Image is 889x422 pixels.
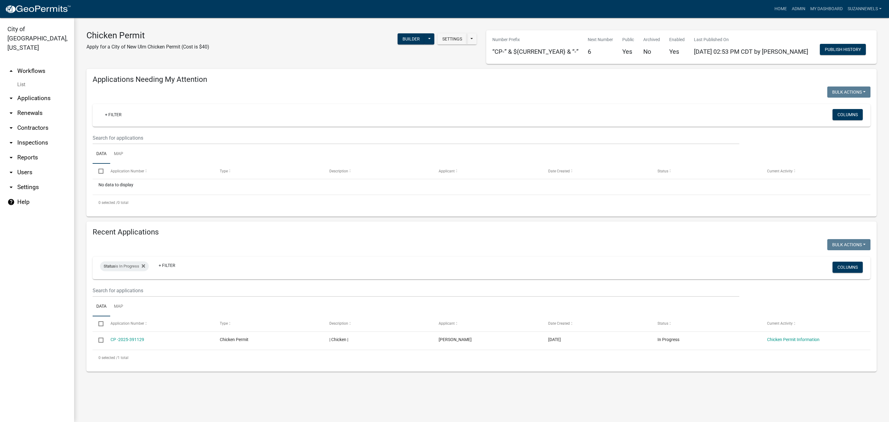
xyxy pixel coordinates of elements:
[111,169,144,173] span: Application Number
[827,239,870,250] button: Bulk Actions
[111,321,144,326] span: Application Number
[433,164,542,179] datatable-header-cell: Applicant
[588,36,613,43] p: Next Number
[433,316,542,331] datatable-header-cell: Applicant
[329,337,348,342] span: | Chicken |
[214,164,323,179] datatable-header-cell: Type
[761,164,870,179] datatable-header-cell: Current Activity
[772,3,789,15] a: Home
[643,36,660,43] p: Archived
[214,316,323,331] datatable-header-cell: Type
[93,195,870,210] div: 0 total
[93,228,870,237] h4: Recent Applications
[492,36,578,43] p: Number Prefix
[93,350,870,365] div: 1 total
[220,337,248,342] span: Chicken Permit
[323,316,433,331] datatable-header-cell: Description
[93,316,104,331] datatable-header-cell: Select
[93,75,870,84] h4: Applications Needing My Attention
[669,36,685,43] p: Enabled
[329,169,348,173] span: Description
[7,109,15,117] i: arrow_drop_down
[100,109,127,120] a: + Filter
[761,316,870,331] datatable-header-cell: Current Activity
[93,164,104,179] datatable-header-cell: Select
[7,169,15,176] i: arrow_drop_down
[548,169,570,173] span: Date Created
[767,169,793,173] span: Current Activity
[220,169,228,173] span: Type
[7,124,15,132] i: arrow_drop_down
[437,33,467,44] button: Settings
[7,95,15,102] i: arrow_drop_down
[93,144,110,164] a: Data
[93,284,739,297] input: Search for applications
[93,179,870,195] div: No data to display
[439,169,455,173] span: Applicant
[110,144,127,164] a: Map
[93,297,110,317] a: Data
[845,3,884,15] a: SuzanneWels
[329,321,348,326] span: Description
[220,321,228,326] span: Type
[694,36,808,43] p: Last Published On
[7,184,15,191] i: arrow_drop_down
[643,48,660,55] h5: No
[7,154,15,161] i: arrow_drop_down
[767,337,820,342] a: Chicken Permit Information
[323,164,433,179] datatable-header-cell: Description
[833,109,863,120] button: Columns
[7,67,15,75] i: arrow_drop_up
[100,261,149,271] div: is In Progress
[588,48,613,55] h5: 6
[111,337,144,342] a: CP -2025-391129
[548,337,561,342] span: 03/18/2025
[104,164,214,179] datatable-header-cell: Application Number
[833,262,863,273] button: Columns
[820,48,866,53] wm-modal-confirm: Workflow Publish History
[98,200,118,205] span: 0 selected /
[548,321,570,326] span: Date Created
[669,48,685,55] h5: Yes
[657,169,668,173] span: Status
[439,337,472,342] span: Alvaro Chavez
[439,321,455,326] span: Applicant
[622,48,634,55] h5: Yes
[652,164,761,179] datatable-header-cell: Status
[98,356,118,360] span: 0 selected /
[542,164,652,179] datatable-header-cell: Date Created
[820,44,866,55] button: Publish History
[657,321,668,326] span: Status
[657,337,679,342] span: In Progress
[622,36,634,43] p: Public
[86,43,209,51] p: Apply for a City of New Ulm Chicken Permit (Cost is $40)
[86,30,209,41] h3: Chicken Permit
[694,48,808,55] span: [DATE] 02:53 PM CDT by [PERSON_NAME]
[7,139,15,146] i: arrow_drop_down
[827,87,870,98] button: Bulk Actions
[154,260,180,271] a: + Filter
[7,198,15,206] i: help
[398,33,425,44] button: Builder
[492,48,578,55] h5: “CP-” & ${CURRENT_YEAR} & “-”
[93,132,739,144] input: Search for applications
[767,321,793,326] span: Current Activity
[652,316,761,331] datatable-header-cell: Status
[789,3,808,15] a: Admin
[104,264,115,268] span: Status
[542,316,652,331] datatable-header-cell: Date Created
[104,316,214,331] datatable-header-cell: Application Number
[110,297,127,317] a: Map
[808,3,845,15] a: My Dashboard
